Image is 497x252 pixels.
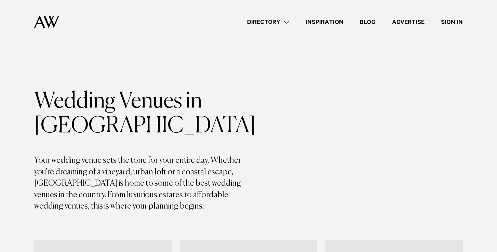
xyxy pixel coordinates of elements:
a: Blog [352,17,384,27]
a: Directory [239,17,297,27]
a: Sign In [433,17,471,27]
a: Advertise [384,17,433,27]
a: Inspiration [297,17,352,27]
h1: Wedding Venues in [GEOGRAPHIC_DATA] [34,89,248,138]
p: Your wedding venue sets the tone for your entire day. Whether you're dreaming of a vineyard, urba... [34,155,248,212]
img: Auckland Weddings Logo [34,15,59,28]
